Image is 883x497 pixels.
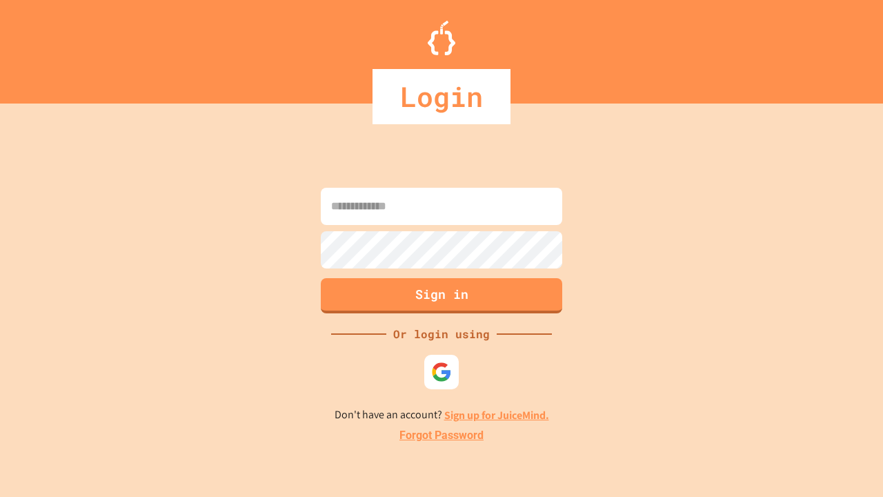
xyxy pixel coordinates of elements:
[373,69,510,124] div: Login
[386,326,497,342] div: Or login using
[321,278,562,313] button: Sign in
[444,408,549,422] a: Sign up for JuiceMind.
[399,427,484,444] a: Forgot Password
[428,21,455,55] img: Logo.svg
[431,362,452,382] img: google-icon.svg
[335,407,549,424] p: Don't have an account?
